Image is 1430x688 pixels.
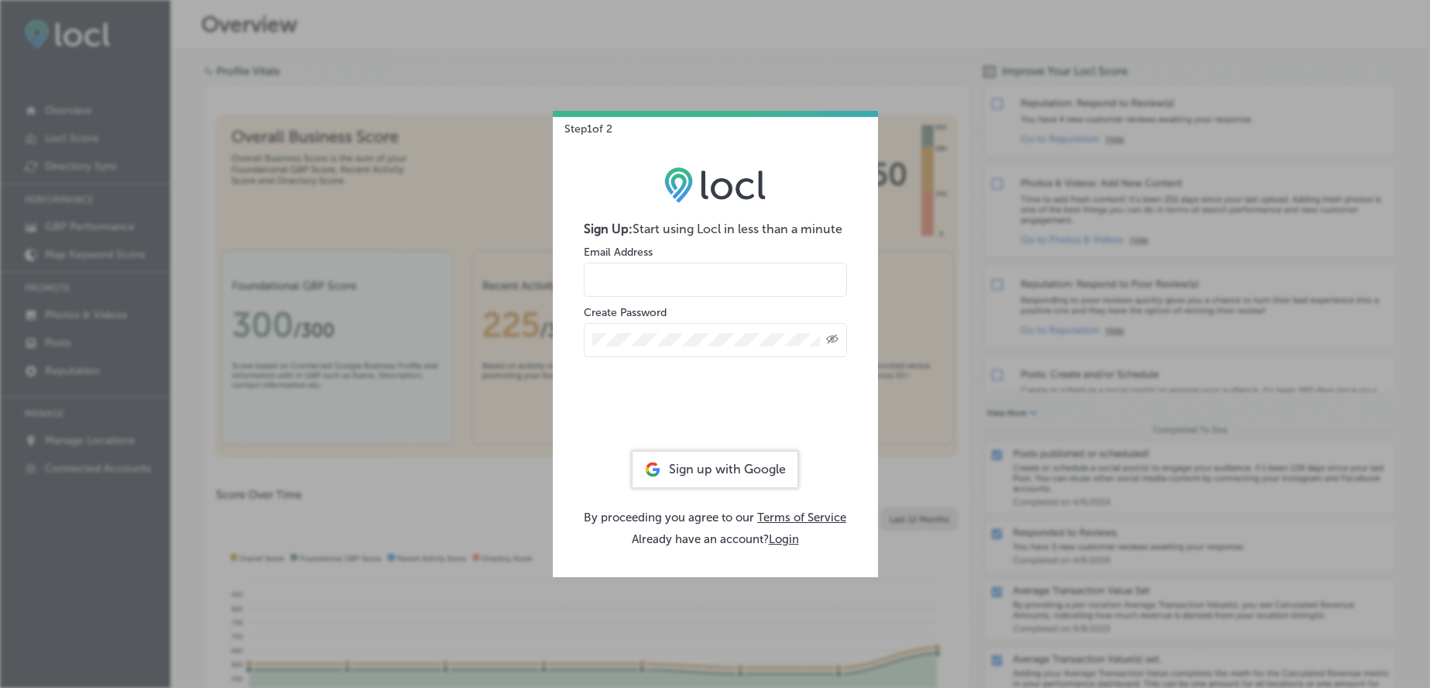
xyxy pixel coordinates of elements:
button: Login [769,532,799,546]
iframe: reCAPTCHA [598,384,833,444]
label: Email Address [584,246,653,259]
p: Already have an account? [584,532,847,546]
p: By proceeding you agree to our [584,511,847,525]
img: LOCL logo [664,167,766,202]
label: Create Password [584,306,667,319]
p: Step 1 of 2 [553,111,612,136]
span: Toggle password visibility [826,333,838,347]
a: Terms of Service [757,511,846,525]
span: Start using Locl in less than a minute [633,222,842,236]
div: Sign up with Google [633,452,797,487]
strong: Sign Up: [584,222,633,236]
